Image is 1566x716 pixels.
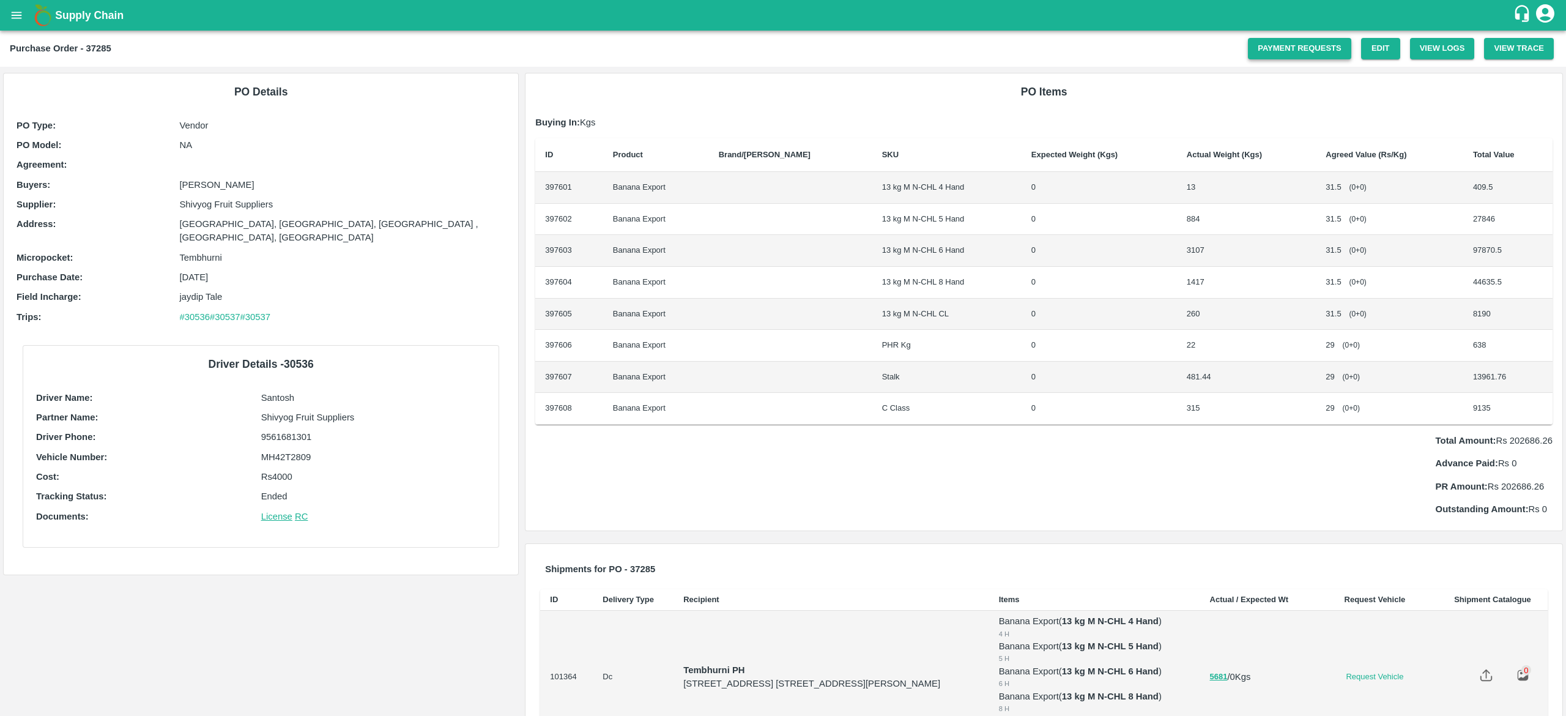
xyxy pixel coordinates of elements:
[1177,299,1316,330] td: 260
[1062,641,1159,651] b: 13 kg M N-CHL 5 Hand
[1177,362,1316,393] td: 481.44
[1436,458,1498,468] b: Advance Paid:
[1343,404,1360,412] span: ( 0 + 0 )
[683,665,744,675] strong: Tembhurni PH
[1436,436,1496,446] b: Total Amount:
[17,160,67,170] b: Agreement:
[999,640,1190,653] p: Banana Export ( )
[1022,204,1177,236] td: 0
[1031,150,1118,159] b: Expected Weight (Kgs)
[719,150,811,159] b: Brand/[PERSON_NAME]
[1326,340,1334,349] span: 29
[17,200,56,209] b: Supplier :
[1345,595,1406,604] b: Request Vehicle
[1187,150,1262,159] b: Actual Weight (Kgs)
[1177,172,1316,204] td: 13
[1436,502,1553,516] p: Rs 0
[17,180,50,190] b: Buyers :
[603,235,709,267] td: Banana Export
[1022,267,1177,299] td: 0
[1361,38,1400,59] a: Edit
[1463,393,1553,425] td: 9135
[872,362,1022,393] td: Stalk
[1022,330,1177,362] td: 0
[1326,372,1334,381] span: 29
[1516,669,1529,682] img: preview
[179,312,210,322] a: #30536
[2,1,31,29] button: open drawer
[179,251,505,264] p: Tembhurni
[1326,277,1341,286] span: 31.5
[1177,267,1316,299] td: 1417
[1436,480,1553,493] p: Rs 202686.26
[1463,330,1553,362] td: 638
[603,595,654,604] b: Delivery Type
[535,362,603,393] td: 397607
[1248,38,1351,59] a: Payment Requests
[535,330,603,362] td: 397606
[1322,671,1428,683] a: Request Vehicle
[295,512,308,521] a: RC
[1436,434,1553,447] p: Rs 202686.26
[261,470,486,483] p: Rs 4000
[33,356,489,373] h6: Driver Details - 30536
[179,290,505,304] p: jaydip Tale
[240,312,271,322] a: #30537
[872,330,1022,362] td: PHR Kg
[17,219,56,229] b: Address :
[1343,373,1360,381] span: ( 0 + 0 )
[999,665,1190,678] p: Banana Export ( )
[1349,310,1366,318] span: ( 0 + 0 )
[535,83,1553,100] h6: PO Items
[55,9,124,21] b: Supply Chain
[999,628,1190,640] div: 4 H
[1484,38,1554,59] button: View Trace
[261,512,292,521] a: License
[1349,246,1366,255] span: ( 0 + 0 )
[36,491,106,501] b: Tracking Status:
[1177,235,1316,267] td: 3107
[17,272,83,282] b: Purchase Date :
[603,299,709,330] td: Banana Export
[1463,267,1553,299] td: 44635.5
[1463,362,1553,393] td: 13961.76
[1436,457,1553,470] p: Rs 0
[872,393,1022,425] td: C Class
[872,299,1022,330] td: 13 kg M N-CHL CL
[999,678,1190,689] div: 6 H
[1463,235,1553,267] td: 97870.5
[999,703,1190,714] div: 8 H
[1022,299,1177,330] td: 0
[10,43,111,53] b: Purchase Order - 37285
[1326,214,1341,223] span: 31.5
[882,150,899,159] b: SKU
[1062,616,1159,626] b: 13 kg M N-CHL 4 Hand
[261,490,486,503] p: Ended
[261,450,486,464] p: MH42T2809
[535,172,603,204] td: 397601
[550,595,558,604] b: ID
[36,472,59,482] b: Cost:
[17,253,73,263] b: Micropocket :
[1410,38,1475,59] button: View Logs
[1326,182,1341,192] span: 31.5
[17,292,81,302] b: Field Incharge :
[613,150,643,159] b: Product
[1436,504,1529,514] b: Outstanding Amount:
[179,198,505,211] p: Shivyog Fruit Suppliers
[210,312,240,322] a: #30537
[1210,670,1228,684] button: 5681
[872,204,1022,236] td: 13 kg M N-CHL 5 Hand
[179,138,505,152] p: NA
[545,150,553,159] b: ID
[1022,362,1177,393] td: 0
[261,411,486,424] p: Shivyog Fruit Suppliers
[13,83,508,100] h6: PO Details
[535,393,603,425] td: 397608
[999,653,1190,664] div: 5 H
[1177,204,1316,236] td: 884
[535,204,603,236] td: 397602
[999,690,1190,703] p: Banana Export ( )
[179,119,505,132] p: Vendor
[1326,403,1334,412] span: 29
